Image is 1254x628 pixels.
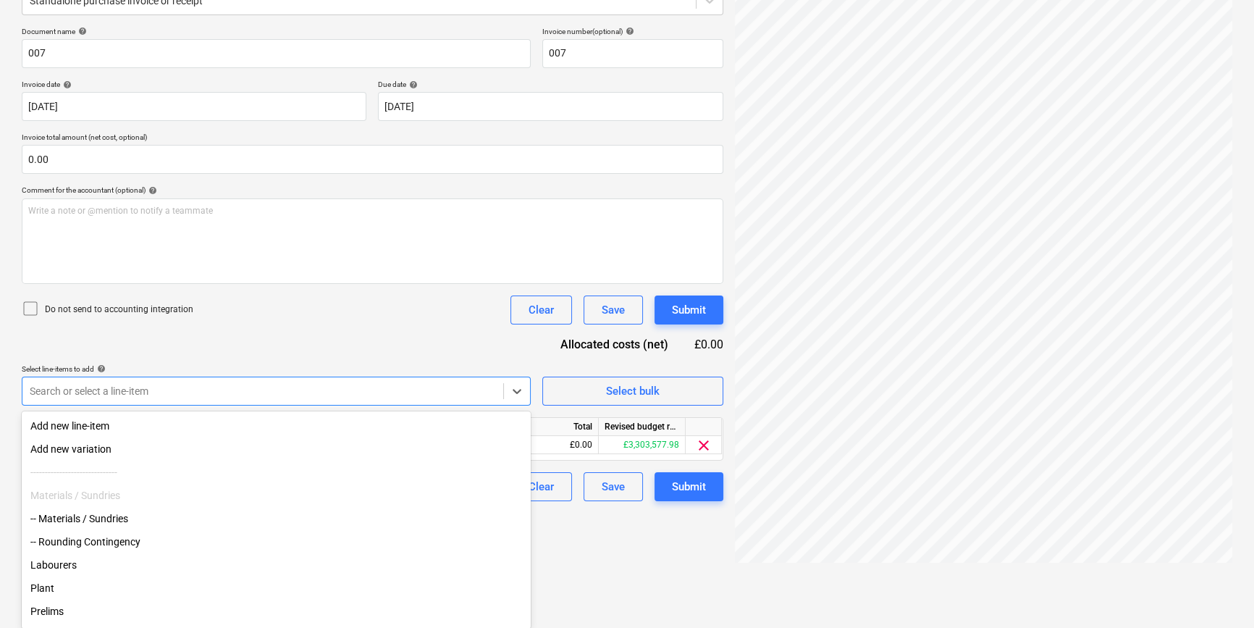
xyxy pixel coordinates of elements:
[22,461,531,484] div: ------------------------------
[22,364,531,374] div: Select line-items to add
[529,477,554,496] div: Clear
[22,507,531,530] div: -- Materials / Sundries
[22,600,531,623] div: Prelims
[695,437,712,454] span: clear
[22,414,531,437] div: Add new line-item
[22,553,531,577] div: Labourers
[22,39,531,68] input: Document name
[22,577,531,600] div: Plant
[378,92,723,121] input: Due date not specified
[542,39,723,68] input: Invoice number
[22,27,531,36] div: Document name
[672,477,706,496] div: Submit
[510,296,572,325] button: Clear
[584,296,643,325] button: Save
[542,377,723,406] button: Select bulk
[1182,558,1254,628] iframe: Chat Widget
[22,437,531,461] div: Add new variation
[75,27,87,35] span: help
[22,92,366,121] input: Invoice date not specified
[22,484,531,507] div: Materials / Sundries
[512,436,599,454] div: £0.00
[512,418,599,436] div: Total
[584,472,643,501] button: Save
[378,80,723,89] div: Due date
[691,336,723,353] div: £0.00
[655,296,723,325] button: Submit
[146,186,157,195] span: help
[22,133,723,145] p: Invoice total amount (net cost, optional)
[45,303,193,316] p: Do not send to accounting integration
[542,27,723,36] div: Invoice number (optional)
[529,301,554,319] div: Clear
[510,472,572,501] button: Clear
[623,27,634,35] span: help
[602,477,625,496] div: Save
[22,185,723,195] div: Comment for the accountant (optional)
[606,382,660,401] div: Select bulk
[22,530,531,553] div: -- Rounding Contingency
[406,80,418,89] span: help
[672,301,706,319] div: Submit
[602,301,625,319] div: Save
[655,472,723,501] button: Submit
[22,80,366,89] div: Invoice date
[599,418,686,436] div: Revised budget remaining
[22,145,723,174] input: Invoice total amount (net cost, optional)
[535,336,691,353] div: Allocated costs (net)
[599,436,686,454] div: £3,303,577.98
[60,80,72,89] span: help
[94,364,106,373] span: help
